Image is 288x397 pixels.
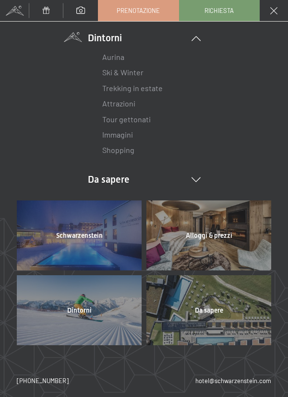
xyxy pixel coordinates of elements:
a: Trekking in estate [102,83,163,93]
span: Prenotazione [117,6,160,15]
span: Richiesta [204,6,234,15]
span: Schwarzenstein [56,232,103,239]
span: Da sapere [195,307,223,314]
a: Shopping [102,145,134,154]
a: Richiesta [180,0,259,21]
a: Alloggi & prezzi Hotel Benessere SCHWARZENSTEIN – Trentino Alto Adige Dolomiti [144,198,274,273]
a: Prenotazione [98,0,178,21]
a: Da sapere Hotel Benessere SCHWARZENSTEIN – Trentino Alto Adige Dolomiti [144,273,274,348]
a: Immagini [102,130,133,139]
a: Schwarzenstein Hotel Benessere SCHWARZENSTEIN – Trentino Alto Adige Dolomiti [14,198,144,273]
a: [PHONE_NUMBER] [17,376,69,385]
a: hotel@schwarzenstein.com [195,376,271,385]
a: Ski & Winter [102,68,144,77]
a: Attrazioni [102,99,135,108]
span: Alloggi & prezzi [186,232,232,239]
a: Dintorni Hotel Benessere SCHWARZENSTEIN – Trentino Alto Adige Dolomiti [14,273,144,348]
span: Dintorni [67,307,92,314]
a: Aurina [102,52,124,61]
a: Tour gettonati [102,115,151,124]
